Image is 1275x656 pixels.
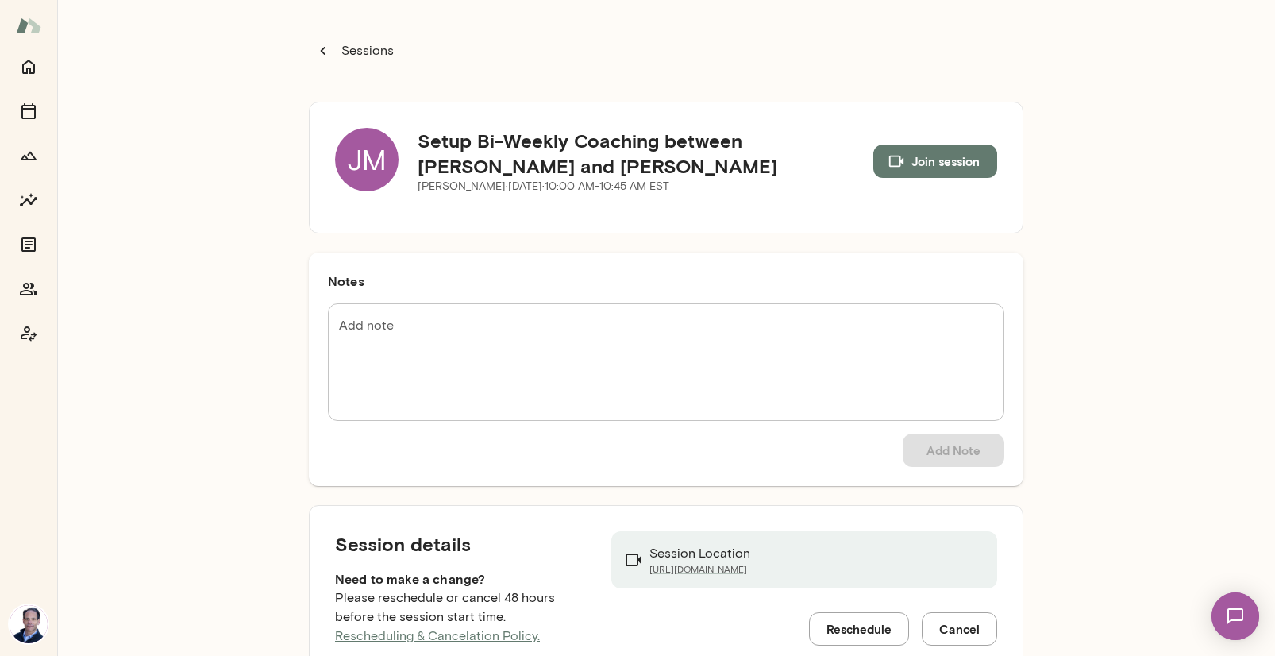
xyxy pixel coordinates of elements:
[13,140,44,172] button: Growth Plan
[16,10,41,41] img: Mento
[335,588,586,646] p: Please reschedule or cancel 48 hours before the session start time.
[922,612,997,646] button: Cancel
[13,273,44,305] button: Members
[649,563,750,576] a: [URL][DOMAIN_NAME]
[335,628,540,643] a: Rescheduling & Cancelation Policy.
[13,184,44,216] button: Insights
[13,95,44,127] button: Sessions
[873,145,997,178] button: Join session
[328,272,1004,291] h6: Notes
[335,531,586,557] h5: Session details
[418,128,873,179] h5: Setup Bi-Weekly Coaching between [PERSON_NAME] and [PERSON_NAME]
[13,51,44,83] button: Home
[335,128,399,191] div: JM
[10,605,48,643] img: Jeremy Shane
[418,179,873,195] p: [PERSON_NAME] · [DATE] · 10:00 AM-10:45 AM EST
[309,35,403,67] button: Sessions
[649,544,750,563] p: Session Location
[335,569,586,588] h6: Need to make a change?
[13,229,44,260] button: Documents
[338,41,394,60] p: Sessions
[809,612,909,646] button: Reschedule
[13,318,44,349] button: Coach app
